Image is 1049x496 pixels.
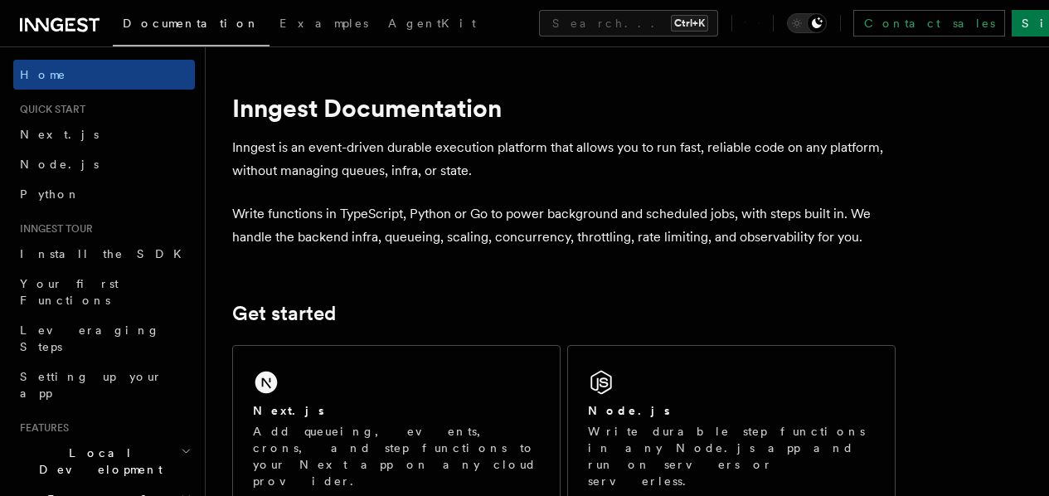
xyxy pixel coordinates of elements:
[13,149,195,179] a: Node.js
[13,119,195,149] a: Next.js
[13,315,195,362] a: Leveraging Steps
[253,423,540,489] p: Add queueing, events, crons, and step functions to your Next app on any cloud provider.
[253,402,324,419] h2: Next.js
[279,17,368,30] span: Examples
[388,17,476,30] span: AgentKit
[20,370,163,400] span: Setting up your app
[13,103,85,116] span: Quick start
[13,179,195,209] a: Python
[671,15,708,32] kbd: Ctrl+K
[787,13,827,33] button: Toggle dark mode
[123,17,260,30] span: Documentation
[13,438,195,484] button: Local Development
[853,10,1005,36] a: Contact sales
[270,5,378,45] a: Examples
[13,421,69,435] span: Features
[13,445,181,478] span: Local Development
[232,302,336,325] a: Get started
[588,423,875,489] p: Write durable step functions in any Node.js app and run on servers or serverless.
[232,202,896,249] p: Write functions in TypeScript, Python or Go to power background and scheduled jobs, with steps bu...
[20,323,160,353] span: Leveraging Steps
[588,402,670,419] h2: Node.js
[20,158,99,171] span: Node.js
[232,136,896,182] p: Inngest is an event-driven durable execution platform that allows you to run fast, reliable code ...
[20,128,99,141] span: Next.js
[20,66,66,83] span: Home
[232,93,896,123] h1: Inngest Documentation
[20,187,80,201] span: Python
[13,269,195,315] a: Your first Functions
[113,5,270,46] a: Documentation
[378,5,486,45] a: AgentKit
[13,60,195,90] a: Home
[13,239,195,269] a: Install the SDK
[20,247,192,260] span: Install the SDK
[13,362,195,408] a: Setting up your app
[539,10,718,36] button: Search...Ctrl+K
[20,277,119,307] span: Your first Functions
[13,222,93,236] span: Inngest tour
